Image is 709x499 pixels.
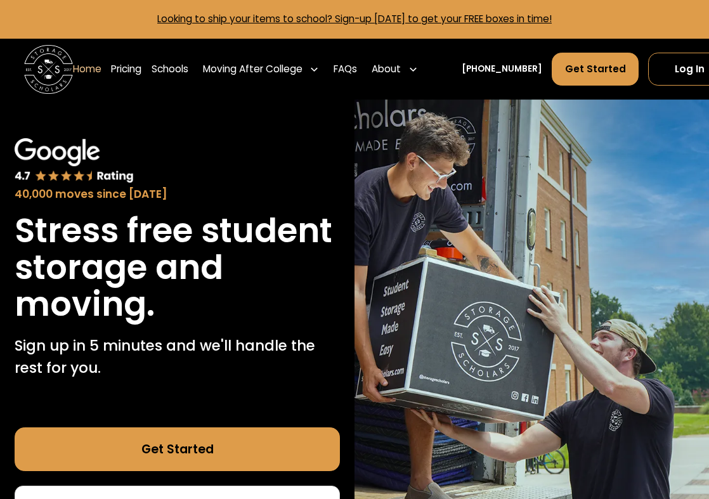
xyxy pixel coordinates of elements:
a: Get Started [552,53,638,86]
p: Sign up in 5 minutes and we'll handle the rest for you. [15,335,340,379]
div: About [372,62,401,77]
div: 40,000 moves since [DATE] [15,186,340,203]
a: FAQs [334,52,357,86]
a: home [24,45,73,94]
a: [PHONE_NUMBER] [462,63,542,75]
div: About [367,52,423,86]
h1: Stress free student storage and moving. [15,212,340,323]
a: Looking to ship your items to school? Sign-up [DATE] to get your FREE boxes in time! [157,12,552,25]
img: Google 4.7 star rating [15,138,134,184]
div: Moving After College [198,52,324,86]
a: Schools [152,52,188,86]
img: Storage Scholars main logo [24,45,73,94]
a: Home [73,52,101,86]
div: Moving After College [203,62,302,77]
a: Get Started [15,427,340,471]
a: Pricing [111,52,141,86]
